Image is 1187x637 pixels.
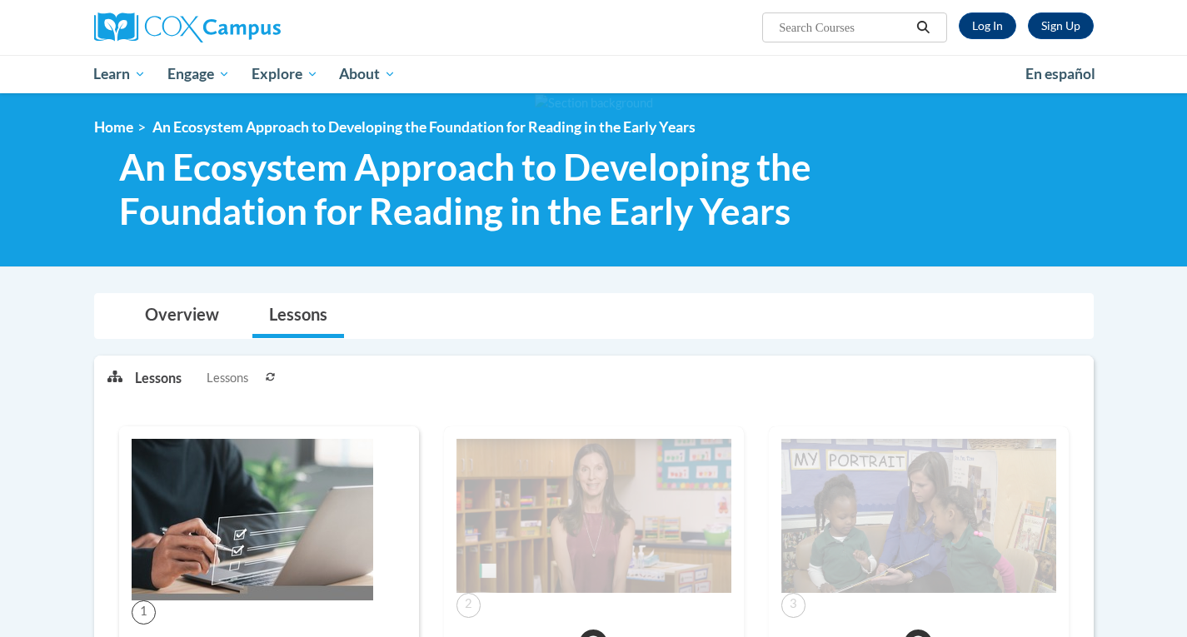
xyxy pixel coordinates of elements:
img: Cox Campus [94,12,281,42]
a: Register [1028,12,1094,39]
a: Log In [959,12,1016,39]
a: Engage [157,55,241,93]
a: En español [1015,57,1106,92]
div: Main menu [69,55,1119,93]
span: About [339,64,396,84]
img: Section background [535,94,653,112]
a: Cox Campus [94,12,411,42]
img: Course Image [132,439,373,600]
a: Lessons [252,294,344,338]
img: Course Image [456,439,731,594]
span: En español [1025,65,1095,82]
a: About [328,55,406,93]
span: An Ecosystem Approach to Developing the Foundation for Reading in the Early Years [119,145,863,233]
input: Search Courses [777,17,910,37]
span: Lessons [207,369,248,387]
span: 3 [781,593,805,617]
span: 1 [132,600,156,625]
span: 2 [456,593,481,617]
span: An Ecosystem Approach to Developing the Foundation for Reading in the Early Years [152,118,696,136]
img: Course Image [781,439,1056,594]
a: Explore [241,55,329,93]
button: Search [910,17,935,37]
a: Learn [83,55,157,93]
span: Explore [252,64,318,84]
span: Engage [167,64,230,84]
a: Home [94,118,133,136]
span: Learn [93,64,146,84]
p: Lessons [135,369,182,387]
a: Overview [128,294,236,338]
